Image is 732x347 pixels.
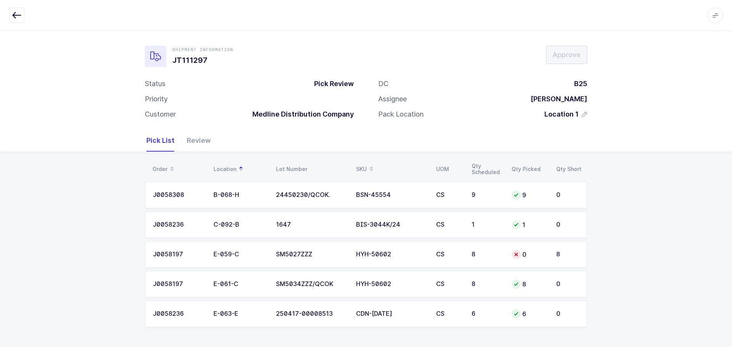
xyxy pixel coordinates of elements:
div: 1647 [276,221,347,228]
div: 9 [472,192,502,198]
div: 6 [472,310,502,317]
div: Review [181,130,211,152]
div: E-063-E [213,310,267,317]
div: SKU [356,163,427,176]
div: Medline Distribution Company [246,110,354,119]
div: 0 [556,310,579,317]
div: CS [436,221,462,228]
div: Qty Picked [512,166,547,172]
div: Pick Review [308,79,354,88]
div: 8 [556,251,579,258]
div: UOM [436,166,462,172]
div: Status [145,79,165,88]
div: CS [436,310,462,317]
div: [PERSON_NAME] [525,94,587,104]
div: 0 [512,250,547,259]
div: SM5027ZZZ [276,251,347,258]
div: BIS-3044K/24 [356,221,427,228]
div: 6 [512,309,547,318]
div: J0058308 [153,192,204,198]
div: Location [213,163,267,176]
div: 8 [472,251,502,258]
div: Order [152,163,204,176]
div: CDN-[DATE] [356,310,427,317]
div: Pick List [146,130,181,152]
div: 8 [472,281,502,288]
div: CS [436,251,462,258]
div: Lot Number [276,166,347,172]
button: Approve [546,46,587,64]
div: CS [436,192,462,198]
div: 8 [512,280,547,289]
div: J0058236 [153,310,204,317]
div: J0058236 [153,221,204,228]
div: BSN-45554 [356,192,427,198]
div: Pack Location [378,110,424,119]
span: B25 [574,80,587,88]
div: 250417-00008513 [276,310,347,317]
div: J0058197 [153,251,204,258]
div: E-059-C [213,251,267,258]
div: 1 [512,220,547,229]
div: 0 [556,221,579,228]
div: J0058197 [153,281,204,288]
div: Priority [145,94,168,104]
div: Shipment Information [172,46,233,53]
div: HYH-50602 [356,251,427,258]
button: Location 1 [544,110,587,119]
div: B-068-H [213,192,267,198]
div: DC [378,79,388,88]
div: 1 [472,221,502,228]
span: Approve [552,50,581,59]
div: E-061-C [213,281,267,288]
div: SM5034ZZZ/QCOK [276,281,347,288]
div: CS [436,281,462,288]
div: 0 [556,192,579,198]
div: 24450230/QCOK. [276,192,347,198]
div: C-092-B [213,221,267,228]
div: Customer [145,110,176,119]
div: Assignee [378,94,407,104]
div: 0 [556,281,579,288]
h1: JT111297 [172,54,233,66]
span: Location 1 [544,110,579,119]
div: Qty Scheduled [472,163,502,175]
div: HYH-50602 [356,281,427,288]
div: 9 [512,190,547,200]
div: Qty Short [556,166,583,172]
